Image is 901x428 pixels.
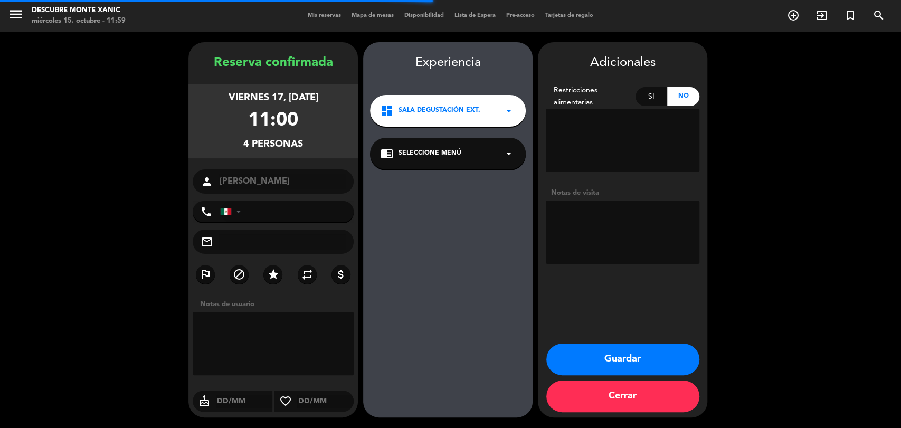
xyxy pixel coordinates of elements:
div: Si [636,87,668,106]
i: arrow_drop_down [502,147,515,160]
span: Disponibilidad [399,13,449,18]
span: Seleccione Menú [399,148,461,159]
i: arrow_drop_down [502,104,515,117]
i: favorite_border [274,395,297,407]
i: star [267,268,279,281]
div: 4 personas [243,137,303,152]
i: outlined_flag [199,268,212,281]
i: chrome_reader_mode [381,147,393,160]
button: Cerrar [546,381,699,412]
div: viernes 17, [DATE] [229,90,318,106]
i: search [872,9,885,22]
input: DD/MM [216,395,272,408]
div: Notas de usuario [195,299,358,310]
i: attach_money [335,268,347,281]
i: phone [200,205,213,218]
div: No [667,87,699,106]
div: Experiencia [363,53,533,73]
i: repeat [301,268,314,281]
input: DD/MM [297,395,354,408]
span: Tarjetas de regalo [540,13,599,18]
div: Adicionales [546,53,699,73]
button: menu [8,6,24,26]
div: Reserva confirmada [188,53,358,73]
i: menu [8,6,24,22]
span: Lista de Espera [449,13,501,18]
i: mail_outline [201,235,213,248]
span: Pre-acceso [501,13,540,18]
div: 11:00 [248,106,298,137]
span: Mapa de mesas [346,13,399,18]
button: Guardar [546,344,699,375]
i: exit_to_app [815,9,828,22]
span: Sala Degustación Ext. [399,106,480,116]
i: block [233,268,245,281]
i: add_circle_outline [787,9,800,22]
div: Restricciones alimentarias [546,84,636,109]
div: Notas de visita [546,187,699,198]
div: Descubre Monte Xanic [32,5,126,16]
div: Mexico (México): +52 [221,202,245,222]
div: miércoles 15. octubre - 11:59 [32,16,126,26]
i: person [201,175,213,188]
i: turned_in_not [844,9,857,22]
i: cake [193,395,216,407]
span: Mis reservas [302,13,346,18]
i: dashboard [381,104,393,117]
